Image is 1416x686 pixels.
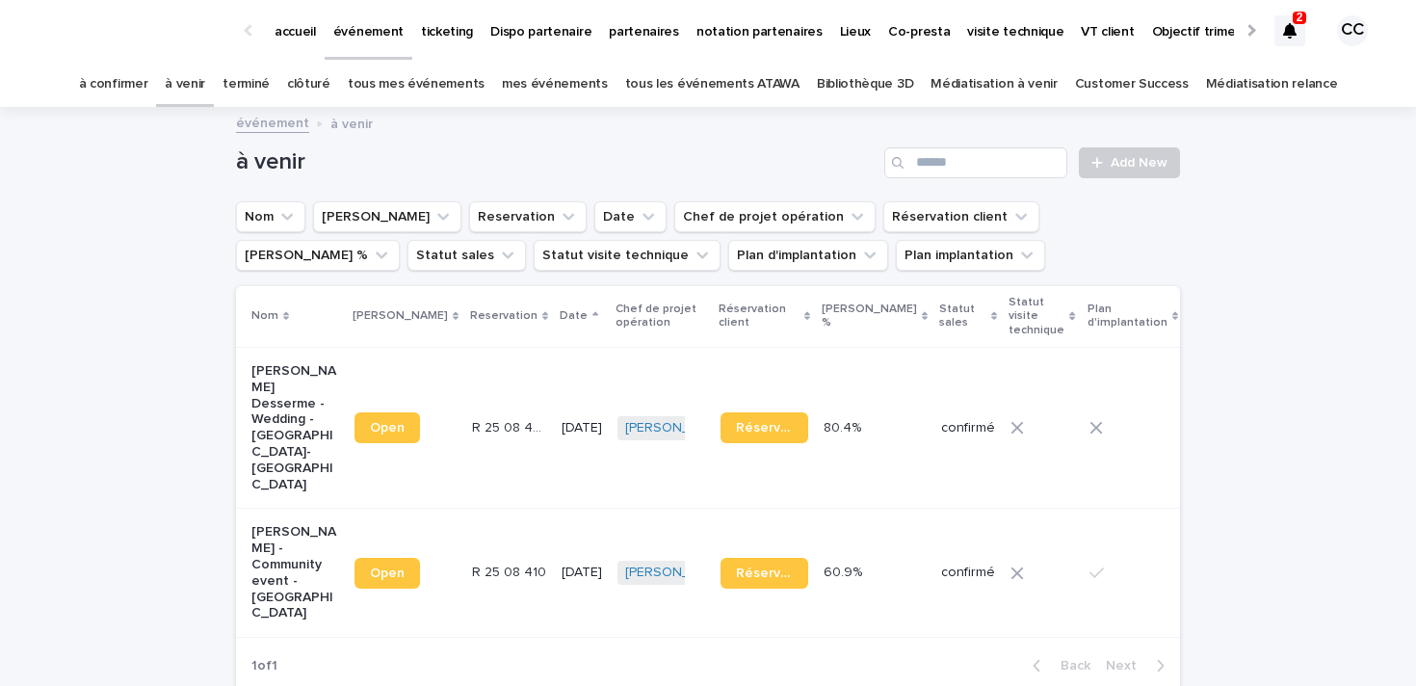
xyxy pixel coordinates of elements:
[251,363,339,492] p: [PERSON_NAME] Desserme - Wedding - [GEOGRAPHIC_DATA]-[GEOGRAPHIC_DATA]
[353,305,448,327] p: [PERSON_NAME]
[251,524,339,621] p: [PERSON_NAME] - Community event - [GEOGRAPHIC_DATA]
[939,299,986,334] p: Statut sales
[330,112,373,133] p: à venir
[236,240,400,271] button: Marge %
[824,561,866,581] p: 60.9%
[472,561,550,581] p: R 25 08 410
[287,62,330,107] a: clôturé
[407,240,526,271] button: Statut sales
[625,62,800,107] a: tous les événements ATAWA
[824,416,865,436] p: 80.4%
[534,240,721,271] button: Statut visite technique
[721,412,808,443] a: Réservation
[348,62,485,107] a: tous mes événements
[1088,299,1167,334] p: Plan d'implantation
[1106,659,1148,673] span: Next
[1274,15,1305,46] div: 2
[1079,147,1180,178] a: Add New
[354,412,420,443] a: Open
[1049,659,1090,673] span: Back
[502,62,608,107] a: mes événements
[896,240,1045,271] button: Plan implantation
[472,416,550,436] p: R 25 08 403
[594,201,667,232] button: Date
[1098,657,1180,674] button: Next
[354,558,420,589] a: Open
[370,567,405,580] span: Open
[1075,62,1189,107] a: Customer Success
[1111,156,1167,170] span: Add New
[562,420,602,436] p: [DATE]
[562,565,602,581] p: [DATE]
[822,299,917,334] p: [PERSON_NAME] %
[236,111,309,133] a: événement
[1337,15,1368,46] div: CC
[236,148,877,176] h1: à venir
[313,201,461,232] button: Lien Stacker
[1206,62,1338,107] a: Médiatisation relance
[39,12,225,50] img: Ls34BcGeRexTGTNfXpUC
[625,565,730,581] a: [PERSON_NAME]
[736,567,793,580] span: Réservation
[616,299,707,334] p: Chef de projet opération
[736,421,793,435] span: Réservation
[79,62,148,107] a: à confirmer
[223,62,270,107] a: terminé
[728,240,888,271] button: Plan d'implantation
[1009,292,1064,341] p: Statut visite technique
[236,509,1301,638] tr: [PERSON_NAME] - Community event - [GEOGRAPHIC_DATA]OpenR 25 08 410R 25 08 410 [DATE][PERSON_NAME]...
[931,62,1058,107] a: Médiatisation à venir
[469,201,587,232] button: Reservation
[719,299,800,334] p: Réservation client
[236,347,1301,508] tr: [PERSON_NAME] Desserme - Wedding - [GEOGRAPHIC_DATA]-[GEOGRAPHIC_DATA]OpenR 25 08 403R 25 08 403 ...
[817,62,913,107] a: Bibliothèque 3D
[560,305,588,327] p: Date
[165,62,205,107] a: à venir
[470,305,538,327] p: Reservation
[941,420,995,436] p: confirmé
[625,420,730,436] a: [PERSON_NAME]
[251,305,278,327] p: Nom
[236,201,305,232] button: Nom
[1017,657,1098,674] button: Back
[721,558,808,589] a: Réservation
[370,421,405,435] span: Open
[883,201,1039,232] button: Réservation client
[884,147,1067,178] input: Search
[1297,11,1303,24] p: 2
[674,201,876,232] button: Chef de projet opération
[941,565,995,581] p: confirmé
